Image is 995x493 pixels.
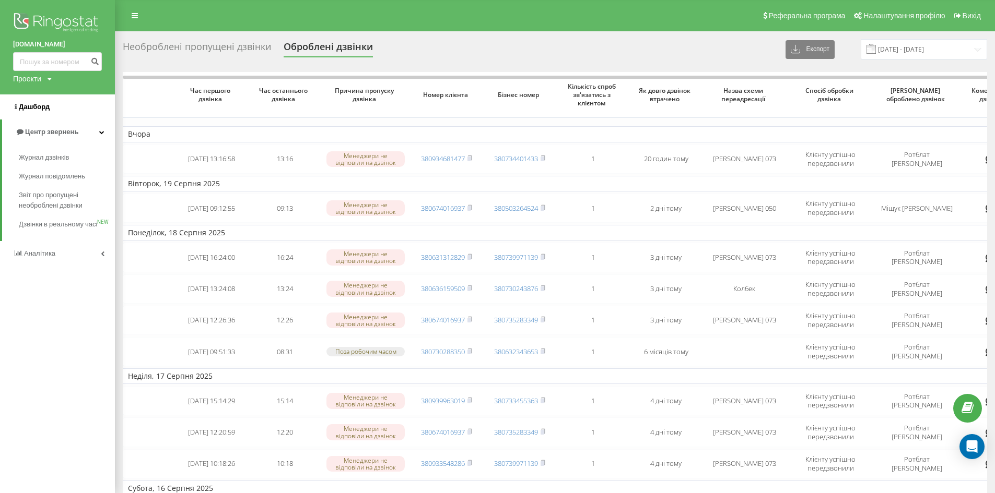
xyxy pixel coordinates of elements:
[786,417,875,447] td: Клієнту успішно передзвонили
[875,243,958,272] td: Ротблат [PERSON_NAME]
[629,194,703,223] td: 2 дні тому
[421,154,465,163] a: 380934681477
[875,449,958,478] td: Ротблат [PERSON_NAME]
[703,145,786,174] td: [PERSON_NAME] 073
[248,337,321,366] td: 08:31
[629,243,703,272] td: 3 дні тому
[326,347,405,356] div: Поза робочим часом
[421,315,465,324] a: 380674016937
[556,417,629,447] td: 1
[175,243,248,272] td: [DATE] 16:24:00
[421,396,465,405] a: 380939963019
[421,459,465,468] a: 380933548286
[786,306,875,335] td: Клієнту успішно передзвонили
[494,154,538,163] a: 380734401433
[884,87,950,103] span: [PERSON_NAME] оброблено дзвінок
[703,306,786,335] td: [PERSON_NAME] 073
[703,274,786,304] td: Колбек
[494,284,538,293] a: 380730243876
[629,306,703,335] td: 3 дні тому
[326,200,405,216] div: Менеджери не відповіли на дзвінок
[629,145,703,174] td: 20 годин тому
[175,274,248,304] td: [DATE] 13:24:08
[326,456,405,472] div: Менеджери не відповіли на дзвінок
[421,252,465,262] a: 380631312829
[284,41,373,57] div: Оброблені дзвінки
[326,393,405,408] div: Менеджери не відповіли на дзвінок
[2,119,115,145] a: Центр звернень
[863,11,945,20] span: Налаштування профілю
[703,449,786,478] td: [PERSON_NAME] 073
[175,145,248,174] td: [DATE] 13:16:58
[703,194,786,223] td: [PERSON_NAME] 050
[556,274,629,304] td: 1
[629,386,703,415] td: 4 дні тому
[331,87,401,103] span: Причина пропуску дзвінка
[494,459,538,468] a: 380739971139
[19,152,69,163] span: Журнал дзвінків
[875,417,958,447] td: Ротблат [PERSON_NAME]
[25,128,78,136] span: Центр звернень
[565,82,621,107] span: Кількість спроб зв'язатись з клієнтом
[959,434,985,459] div: Open Intercom Messenger
[786,337,875,366] td: Клієнту успішно передзвонили
[638,87,694,103] span: Як довго дзвінок втрачено
[19,103,50,111] span: Дашборд
[418,91,475,99] span: Номер клієнта
[786,449,875,478] td: Клієнту успішно передзвонили
[24,249,55,257] span: Аналiтика
[875,194,958,223] td: Міщук [PERSON_NAME]
[13,52,102,71] input: Пошук за номером
[248,194,321,223] td: 09:13
[556,449,629,478] td: 1
[629,337,703,366] td: 6 місяців тому
[556,243,629,272] td: 1
[795,87,866,103] span: Спосіб обробки дзвінка
[248,243,321,272] td: 16:24
[786,274,875,304] td: Клієнту успішно передзвонили
[175,417,248,447] td: [DATE] 12:20:59
[326,151,405,167] div: Менеджери не відповіли на дзвінок
[786,194,875,223] td: Клієнту успішно передзвонили
[248,274,321,304] td: 13:24
[786,40,835,59] button: Експорт
[175,194,248,223] td: [DATE] 09:12:55
[248,145,321,174] td: 13:16
[556,306,629,335] td: 1
[19,148,115,167] a: Журнал дзвінків
[786,145,875,174] td: Клієнту успішно передзвонили
[248,449,321,478] td: 10:18
[175,337,248,366] td: [DATE] 09:51:33
[248,306,321,335] td: 12:26
[248,417,321,447] td: 12:20
[19,219,97,230] span: Дзвінки в реальному часі
[421,427,465,437] a: 380674016937
[556,194,629,223] td: 1
[13,74,41,84] div: Проекти
[494,315,538,324] a: 380735283349
[963,11,981,20] span: Вихід
[326,249,405,265] div: Менеджери не відповіли на дзвінок
[183,87,240,103] span: Час першого дзвінка
[786,386,875,415] td: Клієнту успішно передзвонили
[326,424,405,440] div: Менеджери не відповіли на дзвінок
[556,386,629,415] td: 1
[421,203,465,213] a: 380674016937
[629,417,703,447] td: 4 дні тому
[491,91,548,99] span: Бізнес номер
[875,306,958,335] td: Ротблат [PERSON_NAME]
[786,243,875,272] td: Клієнту успішно передзвонили
[19,215,115,234] a: Дзвінки в реальному часіNEW
[175,306,248,335] td: [DATE] 12:26:36
[123,41,271,57] div: Необроблені пропущені дзвінки
[629,274,703,304] td: 3 дні тому
[769,11,846,20] span: Реферальна програма
[19,171,85,182] span: Журнал повідомлень
[494,203,538,213] a: 380503264524
[703,243,786,272] td: [PERSON_NAME] 073
[875,274,958,304] td: Ротблат [PERSON_NAME]
[494,396,538,405] a: 380733455363
[256,87,313,103] span: Час останнього дзвінка
[556,337,629,366] td: 1
[19,167,115,186] a: Журнал повідомлень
